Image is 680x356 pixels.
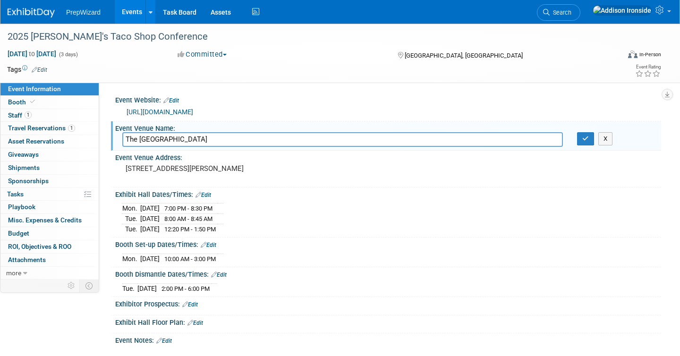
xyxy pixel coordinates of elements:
span: 7:00 PM - 8:30 PM [164,205,212,212]
span: PrepWizard [66,8,101,16]
a: Edit [187,320,203,326]
div: Exhibit Hall Floor Plan: [115,315,661,328]
td: Personalize Event Tab Strip [63,280,80,292]
span: Staff [8,111,32,119]
td: Toggle Event Tabs [80,280,99,292]
td: Tue. [122,214,140,224]
a: Booth [0,96,99,109]
span: 1 [68,125,75,132]
div: Event Venue Name: [115,121,661,133]
span: Event Information [8,85,61,93]
span: Tasks [7,190,24,198]
span: 2:00 PM - 6:00 PM [161,285,210,292]
a: more [0,267,99,280]
img: Format-Inperson.png [628,51,637,58]
a: Giveaways [0,148,99,161]
td: Tue. [122,283,137,293]
span: more [6,269,21,277]
a: Tasks [0,188,99,201]
span: Search [550,9,571,16]
td: [DATE] [140,203,160,214]
div: In-Person [639,51,661,58]
div: Booth Set-up Dates/Times: [115,237,661,250]
span: 8:00 AM - 8:45 AM [164,215,212,222]
a: Budget [0,227,99,240]
span: Shipments [8,164,40,171]
div: Exhibit Hall Dates/Times: [115,187,661,200]
td: [DATE] [140,254,160,263]
span: (3 days) [58,51,78,58]
div: 2025 [PERSON_NAME]'s Taco Shop Conference [4,28,605,45]
a: Edit [156,338,172,344]
a: Edit [32,67,47,73]
span: 10:00 AM - 3:00 PM [164,255,216,263]
td: [DATE] [140,214,160,224]
a: [URL][DOMAIN_NAME] [127,108,193,116]
td: [DATE] [137,283,157,293]
pre: [STREET_ADDRESS][PERSON_NAME] [126,164,332,173]
td: Mon. [122,254,140,263]
span: ROI, Objectives & ROO [8,243,71,250]
td: Tags [7,65,47,74]
a: Misc. Expenses & Credits [0,214,99,227]
span: 1 [25,111,32,119]
td: Tue. [122,224,140,234]
span: to [27,50,36,58]
div: Event Format [564,49,661,63]
a: Edit [182,301,198,308]
i: Booth reservation complete [30,99,35,104]
span: [GEOGRAPHIC_DATA], [GEOGRAPHIC_DATA] [405,52,523,59]
a: ROI, Objectives & ROO [0,240,99,253]
span: Playbook [8,203,35,211]
span: Asset Reservations [8,137,64,145]
img: ExhibitDay [8,8,55,17]
div: Event Notes: [115,333,661,346]
span: Giveaways [8,151,39,158]
a: Sponsorships [0,175,99,187]
span: Budget [8,229,29,237]
span: Misc. Expenses & Credits [8,216,82,224]
span: Booth [8,98,37,106]
a: Search [537,4,580,21]
a: Playbook [0,201,99,213]
span: 12:20 PM - 1:50 PM [164,226,216,233]
a: Edit [195,192,211,198]
a: Edit [163,97,179,104]
a: Edit [211,271,227,278]
a: Staff1 [0,109,99,122]
div: Event Venue Address: [115,151,661,162]
a: Shipments [0,161,99,174]
span: Attachments [8,256,46,263]
a: Edit [201,242,216,248]
td: [DATE] [140,224,160,234]
img: Addison Ironside [593,5,652,16]
td: Mon. [122,203,140,214]
button: X [598,132,613,145]
a: Asset Reservations [0,135,99,148]
a: Event Information [0,83,99,95]
div: Exhibitor Prospectus: [115,297,661,309]
a: Attachments [0,254,99,266]
span: Travel Reservations [8,124,75,132]
span: [DATE] [DATE] [7,50,57,58]
div: Event Rating [635,65,661,69]
button: Committed [174,50,230,59]
div: Event Website: [115,93,661,105]
a: Travel Reservations1 [0,122,99,135]
div: Booth Dismantle Dates/Times: [115,267,661,280]
span: Sponsorships [8,177,49,185]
